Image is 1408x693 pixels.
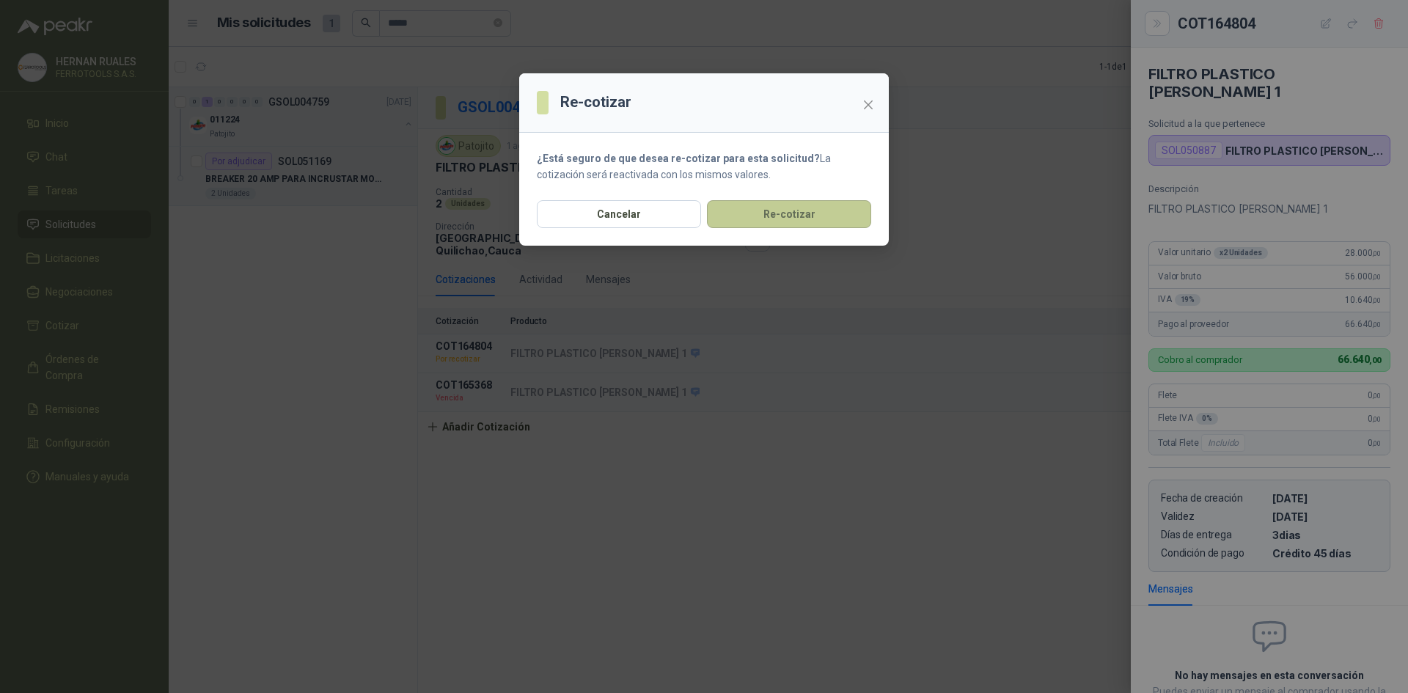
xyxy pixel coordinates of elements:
p: La cotización será reactivada con los mismos valores. [537,150,871,183]
h3: Re-cotizar [560,91,631,114]
button: Cancelar [537,200,701,228]
span: close [862,99,874,111]
button: Close [857,93,880,117]
strong: ¿Está seguro de que desea re-cotizar para esta solicitud? [537,153,820,164]
button: Re-cotizar [707,200,871,228]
